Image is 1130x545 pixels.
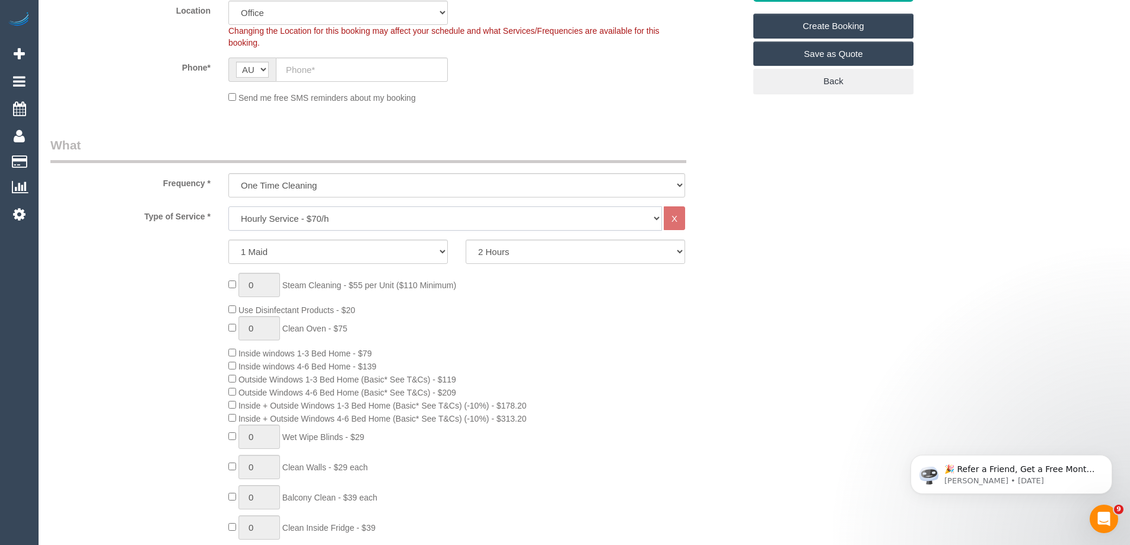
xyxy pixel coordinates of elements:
[753,42,913,66] a: Save as Quote
[238,362,377,371] span: Inside windows 4-6 Bed Home - $139
[42,206,219,222] label: Type of Service *
[52,34,203,162] span: 🎉 Refer a Friend, Get a Free Month! 🎉 Love Automaid? Share the love! When you refer a friend who ...
[42,58,219,74] label: Phone*
[893,430,1130,513] iframe: Intercom notifications message
[753,14,913,39] a: Create Booking
[238,414,527,423] span: Inside + Outside Windows 4-6 Bed Home (Basic* See T&Cs) (-10%) - $313.20
[1114,505,1123,514] span: 9
[282,432,364,442] span: Wet Wipe Blinds - $29
[238,375,456,384] span: Outside Windows 1-3 Bed Home (Basic* See T&Cs) - $119
[52,46,205,56] p: Message from Ellie, sent 4d ago
[238,305,355,315] span: Use Disinfectant Products - $20
[282,493,377,502] span: Balcony Clean - $39 each
[228,26,660,47] span: Changing the Location for this booking may affect your schedule and what Services/Frequencies are...
[282,463,368,472] span: Clean Walls - $29 each
[282,281,456,290] span: Steam Cleaning - $55 per Unit ($110 Minimum)
[238,388,456,397] span: Outside Windows 4-6 Bed Home (Basic* See T&Cs) - $209
[42,1,219,17] label: Location
[282,523,375,533] span: Clean Inside Fridge - $39
[238,93,416,103] span: Send me free SMS reminders about my booking
[282,324,348,333] span: Clean Oven - $75
[50,136,686,163] legend: What
[276,58,448,82] input: Phone*
[7,12,31,28] img: Automaid Logo
[238,349,372,358] span: Inside windows 1-3 Bed Home - $79
[1090,505,1118,533] iframe: Intercom live chat
[238,401,527,410] span: Inside + Outside Windows 1-3 Bed Home (Basic* See T&Cs) (-10%) - $178.20
[42,173,219,189] label: Frequency *
[753,69,913,94] a: Back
